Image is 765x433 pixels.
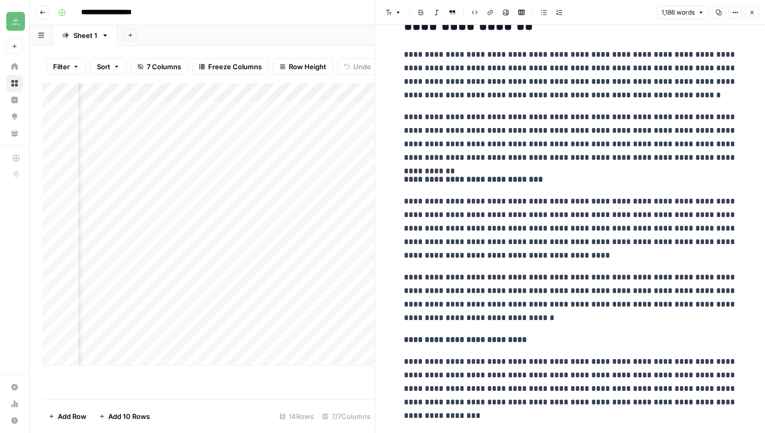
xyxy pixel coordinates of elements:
button: Freeze Columns [192,58,269,75]
a: Browse [6,75,23,92]
span: Undo [353,61,371,72]
a: Your Data [6,125,23,142]
a: Home [6,58,23,75]
span: Add Row [58,411,86,422]
a: Settings [6,379,23,396]
span: 7 Columns [147,61,181,72]
span: Add 10 Rows [108,411,150,422]
button: Workspace: Distru [6,8,23,34]
button: Add Row [42,408,93,425]
button: 1,186 words [657,6,709,19]
img: Distru Logo [6,12,25,31]
button: Filter [46,58,86,75]
button: 7 Columns [131,58,188,75]
a: Insights [6,92,23,108]
a: Usage [6,396,23,412]
span: Freeze Columns [208,61,262,72]
div: Sheet 1 [73,30,97,41]
button: Add 10 Rows [93,408,156,425]
button: Row Height [273,58,333,75]
span: Filter [53,61,70,72]
span: Row Height [289,61,326,72]
a: Opportunities [6,108,23,125]
div: 7/7 Columns [318,408,375,425]
button: Help + Support [6,412,23,429]
button: Sort [90,58,126,75]
span: Sort [97,61,110,72]
span: 1,186 words [661,8,695,17]
a: Sheet 1 [53,25,118,46]
button: Undo [337,58,378,75]
div: 14 Rows [275,408,318,425]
